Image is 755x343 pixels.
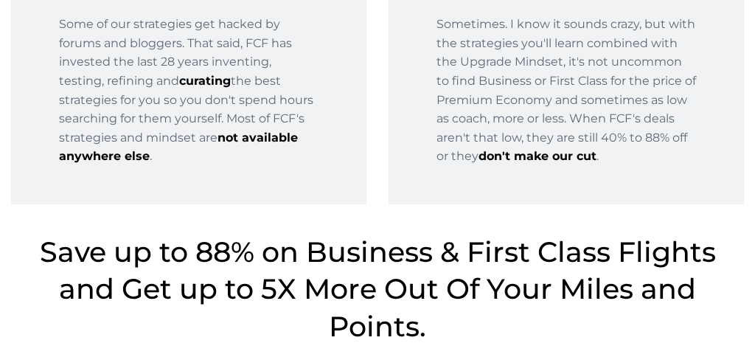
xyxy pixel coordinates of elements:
span: don't make our cut [479,149,596,163]
span: the best strategies for you so you don't spend hours searching for them yourself. Most of FCF's s... [59,74,313,145]
span: Sometimes. I know it sounds crazy, but with the strategies you'll learn combined with the Upgrade... [436,17,696,163]
span: Some of our strategies get hacked by forums and bloggers. That said, FCF has invested the last 28... [59,17,292,88]
span: . [596,149,599,163]
span: . [150,149,152,163]
span: curating [179,74,231,88]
